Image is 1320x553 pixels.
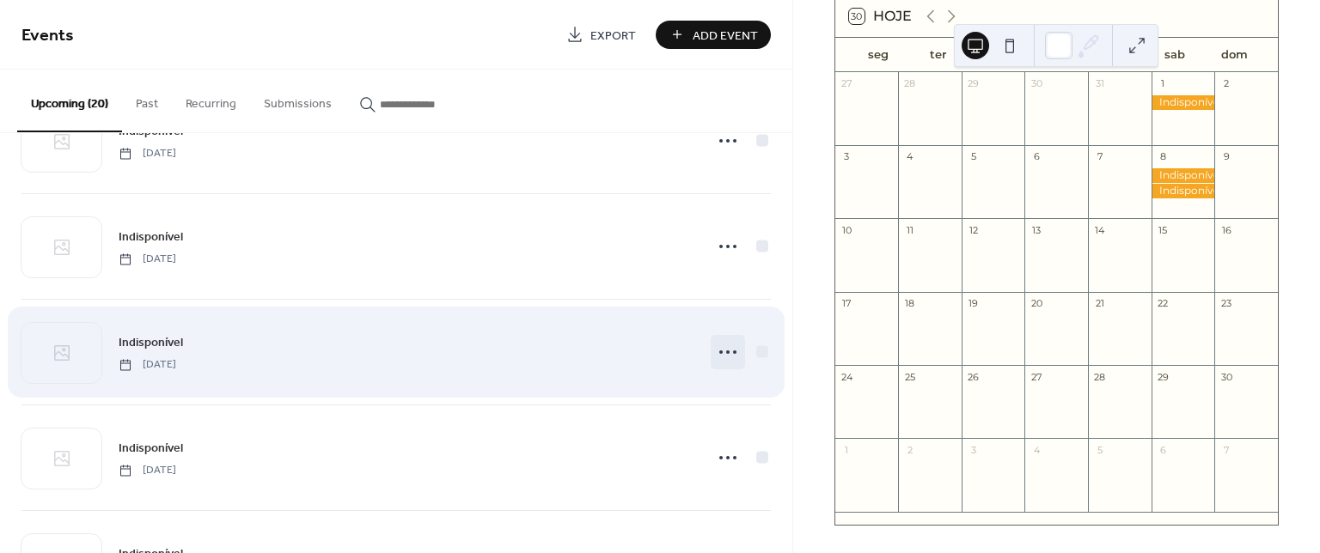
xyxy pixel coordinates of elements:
div: 13 [1030,223,1042,236]
div: dom [1205,38,1264,72]
div: 6 [1157,443,1170,456]
div: 1 [840,443,853,456]
div: 4 [1030,443,1042,456]
div: 9 [1219,150,1232,163]
div: 5 [1093,443,1106,456]
button: 30Hoje [843,4,918,28]
div: 31 [1093,77,1106,90]
div: 15 [1157,223,1170,236]
div: 16 [1219,223,1232,236]
span: Indisponível [119,228,183,246]
span: [DATE] [119,252,176,267]
div: 22 [1157,297,1170,310]
div: 6 [1030,150,1042,163]
div: 1 [1157,77,1170,90]
div: Indisponível [1152,168,1215,183]
a: Indisponível [119,227,183,246]
button: Add Event [656,21,771,49]
div: 29 [1157,370,1170,383]
div: 29 [967,77,980,90]
div: 3 [840,150,853,163]
div: 24 [840,370,853,383]
div: 28 [903,77,916,90]
div: 7 [1219,443,1232,456]
div: 26 [967,370,980,383]
div: 3 [967,443,980,456]
div: 2 [1219,77,1232,90]
div: 20 [1030,297,1042,310]
span: [DATE] [119,463,176,478]
div: 18 [903,297,916,310]
span: [DATE] [119,146,176,161]
div: Indisponível [1152,184,1215,198]
a: Indisponível [119,332,183,352]
span: [DATE] [119,357,176,373]
div: 10 [840,223,853,236]
div: 27 [1030,370,1042,383]
div: 14 [1093,223,1106,236]
div: 17 [840,297,853,310]
div: Indisponível [1152,95,1215,110]
div: 25 [903,370,916,383]
div: 30 [1219,370,1232,383]
div: seg [849,38,908,72]
div: 28 [1093,370,1106,383]
div: 2 [903,443,916,456]
button: Upcoming (20) [17,70,122,132]
div: 30 [1030,77,1042,90]
span: Indisponível [119,440,183,458]
button: Recurring [172,70,250,131]
span: Add Event [693,27,758,45]
div: 8 [1157,150,1170,163]
div: 7 [1093,150,1106,163]
button: Submissions [250,70,345,131]
div: ter [908,38,968,72]
div: 4 [903,150,916,163]
a: Indisponível [119,438,183,458]
div: 27 [840,77,853,90]
div: 12 [967,223,980,236]
div: 23 [1219,297,1232,310]
div: sab [1146,38,1205,72]
div: 21 [1093,297,1106,310]
span: Events [21,19,74,52]
div: 11 [903,223,916,236]
span: Indisponível [119,334,183,352]
div: 19 [967,297,980,310]
a: Export [553,21,649,49]
div: 5 [967,150,980,163]
span: Export [590,27,636,45]
button: Past [122,70,172,131]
